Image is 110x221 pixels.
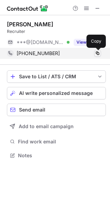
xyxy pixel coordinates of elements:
span: Send email [19,107,45,113]
span: Add to email campaign [19,124,74,129]
button: Reveal Button [74,39,101,46]
img: ContactOut v5.3.10 [7,4,48,12]
button: save-profile-one-click [7,70,106,83]
button: Send email [7,104,106,116]
button: AI write personalized message [7,87,106,99]
button: Notes [7,151,106,160]
span: [PHONE_NUMBER] [17,50,60,56]
div: Recruiter [7,28,106,35]
span: AI write personalized message [19,90,93,96]
div: Save to List / ATS / CRM [19,74,94,79]
button: Add to email campaign [7,120,106,133]
button: Find work email [7,137,106,147]
span: ***@[DOMAIN_NAME] [17,39,64,45]
span: Find work email [18,139,103,145]
div: [PERSON_NAME] [7,21,53,28]
span: Notes [18,152,103,159]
